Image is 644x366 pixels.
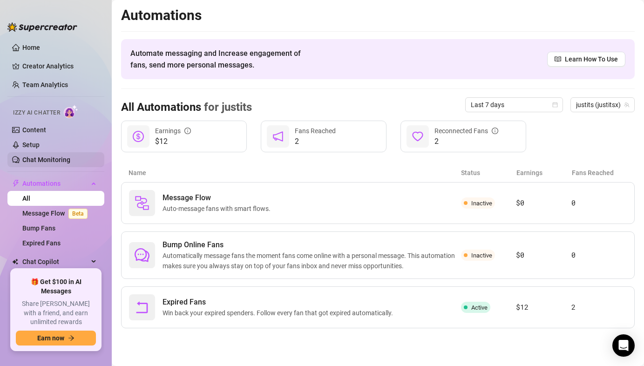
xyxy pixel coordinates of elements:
span: Learn How To Use [565,54,618,64]
h2: Automations [121,7,635,24]
span: Bump Online Fans [163,239,461,251]
article: Name [129,168,461,178]
span: Beta [68,209,88,219]
span: read [555,56,561,62]
span: 2 [295,136,336,147]
span: heart [412,131,423,142]
span: Izzy AI Chatter [13,108,60,117]
span: comment [135,248,149,263]
span: Automatically message fans the moment fans come online with a personal message. This automation m... [163,251,461,271]
article: $12 [516,302,571,313]
span: dollar [133,131,144,142]
a: All [22,195,30,202]
span: info-circle [184,128,191,134]
span: Fans Reached [295,127,336,135]
span: Inactive [471,200,492,207]
button: Earn nowarrow-right [16,331,96,346]
a: Expired Fans [22,239,61,247]
img: AI Chatter [64,105,78,118]
span: Last 7 days [471,98,557,112]
a: Chat Monitoring [22,156,70,163]
span: Earn now [37,334,64,342]
article: 0 [571,197,627,209]
h3: All Automations [121,100,252,115]
article: Earnings [516,168,572,178]
span: Share [PERSON_NAME] with a friend, and earn unlimited rewards [16,299,96,327]
a: Creator Analytics [22,59,97,74]
article: 2 [571,302,627,313]
a: Setup [22,141,40,149]
article: $0 [516,197,571,209]
span: Automations [22,176,88,191]
span: Inactive [471,252,492,259]
img: svg%3e [135,196,149,210]
span: team [624,102,630,108]
a: Team Analytics [22,81,68,88]
span: Message Flow [163,192,274,203]
span: rollback [135,300,149,315]
span: Active [471,304,488,311]
span: Chat Copilot [22,254,88,269]
span: calendar [552,102,558,108]
span: for justits [201,101,252,114]
span: Automate messaging and Increase engagement of fans, send more personal messages. [130,47,310,71]
span: Expired Fans [163,297,397,308]
span: Auto-message fans with smart flows. [163,203,274,214]
img: Chat Copilot [12,258,18,265]
a: Content [22,126,46,134]
span: notification [272,131,284,142]
div: Earnings [155,126,191,136]
div: Reconnected Fans [434,126,498,136]
span: $12 [155,136,191,147]
article: Fans Reached [572,168,627,178]
article: Status [461,168,516,178]
a: Bump Fans [22,224,55,232]
a: Home [22,44,40,51]
span: 🎁 Get $100 in AI Messages [16,278,96,296]
article: $0 [516,250,571,261]
img: logo-BBDzfeDw.svg [7,22,77,32]
span: Win back your expired spenders. Follow every fan that got expired automatically. [163,308,397,318]
span: arrow-right [68,335,75,341]
article: 0 [571,250,627,261]
span: 2 [434,136,498,147]
div: Open Intercom Messenger [612,334,635,357]
span: thunderbolt [12,180,20,187]
span: justits (justitsx) [576,98,629,112]
a: Message FlowBeta [22,210,91,217]
a: Learn How To Use [547,52,625,67]
span: info-circle [492,128,498,134]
